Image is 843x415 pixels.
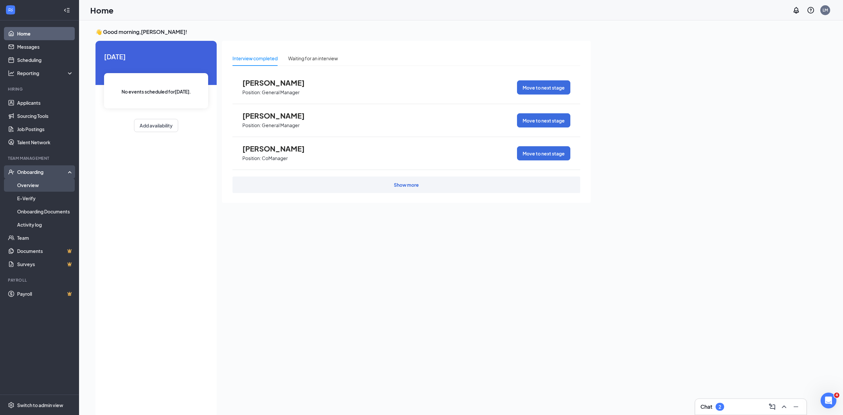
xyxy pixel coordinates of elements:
[122,88,191,95] span: No events scheduled for [DATE] .
[17,287,73,300] a: PayrollCrown
[95,28,591,36] h3: 👋 Good morning, [PERSON_NAME] !
[232,55,278,62] div: Interview completed
[17,96,73,109] a: Applicants
[17,40,73,53] a: Messages
[791,401,801,412] button: Minimize
[242,144,315,153] span: [PERSON_NAME]
[8,169,14,175] svg: UserCheck
[517,113,570,127] button: Move to next stage
[262,155,288,161] p: CoManager
[90,5,114,16] h1: Home
[394,181,419,188] div: Show more
[17,123,73,136] a: Job Postings
[17,218,73,231] a: Activity log
[779,401,789,412] button: ChevronUp
[17,402,63,408] div: Switch to admin view
[262,89,300,96] p: General Manager
[719,404,721,410] div: 2
[8,86,72,92] div: Hiring
[104,51,208,62] span: [DATE]
[17,136,73,149] a: Talent Network
[17,192,73,205] a: E-Verify
[242,111,315,120] span: [PERSON_NAME]
[134,119,178,132] button: Add availability
[17,258,73,271] a: SurveysCrown
[17,169,68,175] div: Onboarding
[17,53,73,67] a: Scheduling
[834,393,839,398] span: 4
[700,403,712,410] h3: Chat
[262,122,300,128] p: General Manager
[823,7,828,13] div: LM
[17,109,73,123] a: Sourcing Tools
[64,7,70,14] svg: Collapse
[17,179,73,192] a: Overview
[780,403,788,411] svg: ChevronUp
[17,70,74,76] div: Reporting
[8,277,72,283] div: Payroll
[767,401,777,412] button: ComposeMessage
[242,89,261,96] p: Position:
[7,7,14,13] svg: WorkstreamLogo
[8,70,14,76] svg: Analysis
[821,393,836,408] iframe: Intercom live chat
[768,403,776,411] svg: ComposeMessage
[517,80,570,95] button: Move to next stage
[8,402,14,408] svg: Settings
[8,155,72,161] div: Team Management
[288,55,338,62] div: Waiting for an interview
[17,205,73,218] a: Onboarding Documents
[17,231,73,244] a: Team
[242,122,261,128] p: Position:
[792,6,800,14] svg: Notifications
[242,78,315,87] span: [PERSON_NAME]
[517,146,570,160] button: Move to next stage
[17,27,73,40] a: Home
[807,6,815,14] svg: QuestionInfo
[792,403,800,411] svg: Minimize
[242,155,261,161] p: Position:
[17,244,73,258] a: DocumentsCrown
